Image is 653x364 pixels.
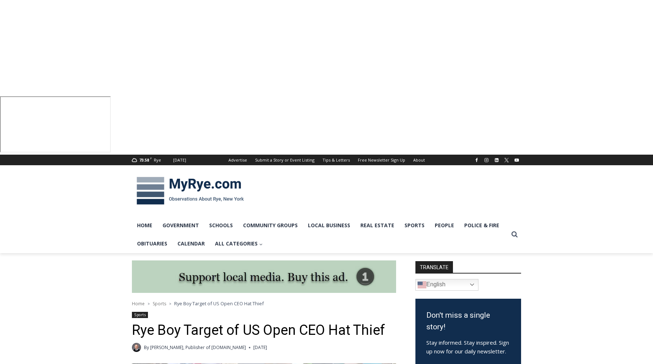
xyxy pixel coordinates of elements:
img: support local media, buy this ad [132,260,396,293]
a: All Categories [210,235,268,253]
a: Police & Fire [459,216,504,235]
a: English [415,279,478,291]
nav: Primary Navigation [132,216,508,253]
time: [DATE] [253,344,267,351]
a: Instagram [482,156,491,164]
span: All Categories [215,240,263,248]
a: Government [157,216,204,235]
a: Facebook [472,156,481,164]
a: Free Newsletter Sign Up [354,155,409,165]
div: [DATE] [173,157,186,163]
a: Author image [132,343,141,352]
a: Sports [399,216,430,235]
a: X [502,156,511,164]
a: Home [132,301,145,307]
strong: TRANSLATE [415,261,453,273]
img: MyRye.com [132,172,249,210]
h3: Don't miss a single story! [426,310,510,333]
a: People [430,216,459,235]
a: Real Estate [355,216,399,235]
p: Stay informed. Stay inspired. Sign up now for our daily newsletter. [426,338,510,356]
a: YouTube [512,156,521,164]
a: Tips & Letters [318,155,354,165]
span: > [148,301,150,306]
div: Rye [154,157,161,163]
nav: Breadcrumbs [132,300,396,307]
a: Submit a Story or Event Listing [251,155,318,165]
a: Sports [153,301,166,307]
nav: Secondary Navigation [224,155,429,165]
a: Obituaries [132,235,172,253]
span: Rye Boy Target of US Open CEO Hat Thief [174,300,264,307]
h1: Rye Boy Target of US Open CEO Hat Thief [132,322,396,339]
a: Local Business [303,216,355,235]
a: Sports [132,312,148,318]
a: About [409,155,429,165]
button: View Search Form [508,228,521,241]
a: Calendar [172,235,210,253]
span: F [150,156,152,160]
a: Linkedin [492,156,501,164]
a: Schools [204,216,238,235]
a: Community Groups [238,216,303,235]
a: Home [132,216,157,235]
span: > [169,301,171,306]
a: Advertise [224,155,251,165]
a: [PERSON_NAME], Publisher of [DOMAIN_NAME] [150,344,246,351]
span: 73.58 [139,157,149,163]
span: By [144,344,149,351]
img: en [418,280,426,289]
